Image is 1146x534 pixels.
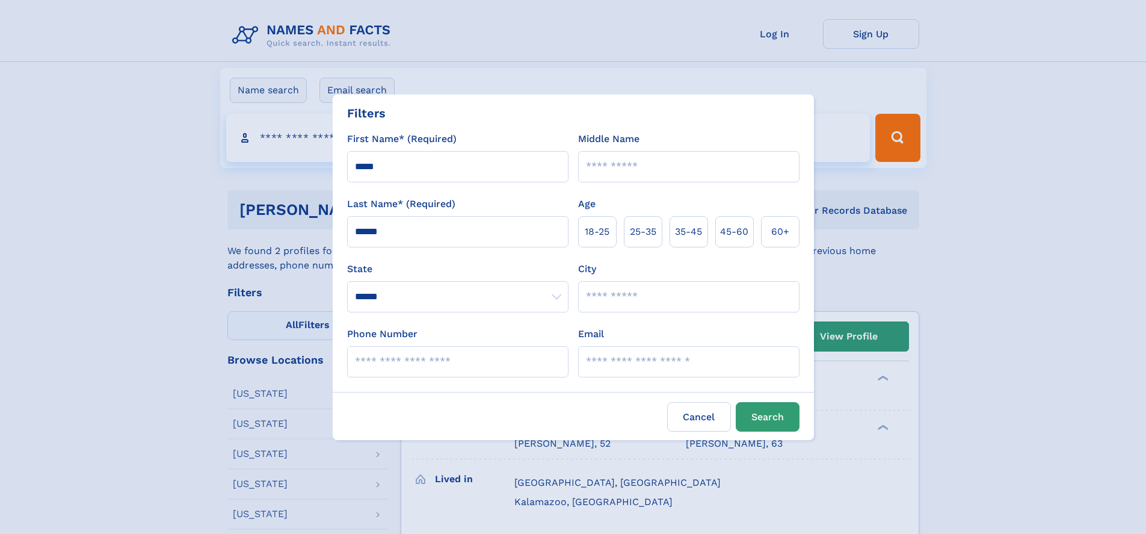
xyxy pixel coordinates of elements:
[347,197,455,211] label: Last Name* (Required)
[347,327,417,341] label: Phone Number
[736,402,799,432] button: Search
[630,225,656,239] span: 25‑35
[347,262,568,276] label: State
[720,225,748,239] span: 45‑60
[578,327,604,341] label: Email
[585,225,609,239] span: 18‑25
[667,402,731,432] label: Cancel
[347,132,457,146] label: First Name* (Required)
[578,262,596,276] label: City
[578,132,639,146] label: Middle Name
[675,225,702,239] span: 35‑45
[578,197,596,211] label: Age
[771,225,789,239] span: 60+
[347,104,386,122] div: Filters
